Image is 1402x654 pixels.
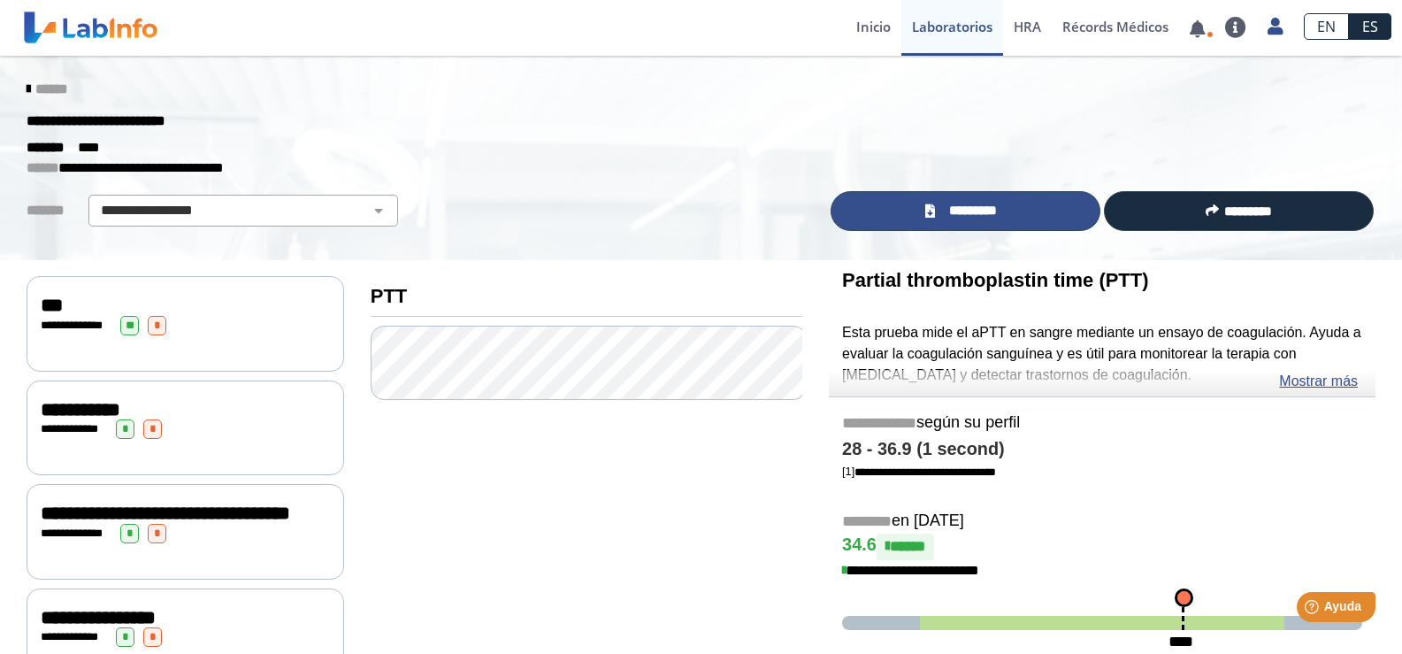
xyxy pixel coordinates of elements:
[371,285,407,307] b: PTT
[842,534,1362,560] h4: 34.6
[1304,13,1349,40] a: EN
[1349,13,1391,40] a: ES
[1245,585,1383,635] iframe: Help widget launcher
[842,269,1148,291] b: Partial thromboplastin time (PTT)
[842,322,1362,386] p: Esta prueba mide el aPTT en sangre mediante un ensayo de coagulación. Ayuda a evaluar la coagulac...
[1014,18,1041,35] span: HRA
[842,439,1362,460] h4: 28 - 36.9 (1 second)
[1279,371,1358,392] a: Mostrar más
[842,512,1362,532] h5: en [DATE]
[842,413,1362,434] h5: según su perfil
[842,465,996,478] a: [1]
